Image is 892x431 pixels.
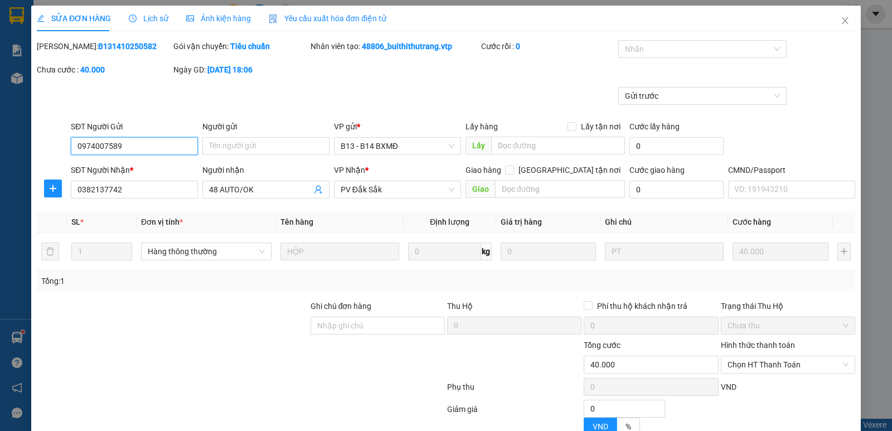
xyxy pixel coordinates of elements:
[466,166,501,175] span: Giao hàng
[314,185,323,194] span: user-add
[41,243,59,260] button: delete
[129,14,168,23] span: Lịch sử
[728,356,849,373] span: Chọn HT Thanh Toán
[37,14,45,22] span: edit
[721,300,855,312] div: Trạng thái Thu Hộ
[430,217,469,226] span: Định lượng
[733,243,828,260] input: 0
[80,65,105,74] b: 40.000
[576,120,625,133] span: Lấy tận nơi
[202,120,329,133] div: Người gửi
[447,302,473,311] span: Thu Hộ
[334,166,365,175] span: VP Nhận
[466,180,495,198] span: Giao
[341,181,454,198] span: PV Đắk Sắk
[44,180,62,197] button: plus
[514,164,625,176] span: [GEOGRAPHIC_DATA] tận nơi
[311,302,372,311] label: Ghi chú đơn hàng
[71,217,80,226] span: SL
[600,211,728,233] th: Ghi chú
[107,42,157,50] span: DSA10250114
[625,88,780,104] span: Gửi trước
[269,14,278,23] img: icon
[593,422,608,431] span: VND
[481,243,492,260] span: kg
[112,81,145,87] span: PV An Sương
[721,341,795,350] label: Hình thức thanh toán
[141,217,183,226] span: Đơn vị tính
[733,217,771,226] span: Cước hàng
[491,137,626,154] input: Dọc đường
[71,164,198,176] div: SĐT Người Nhận
[230,42,270,51] b: Tiêu chuẩn
[334,120,461,133] div: VP gửi
[629,166,685,175] label: Cước giao hàng
[11,25,26,53] img: logo
[841,16,850,25] span: close
[106,50,157,59] span: 10:56:23 [DATE]
[362,42,452,51] b: 48806_buithithutrang.vtp
[148,243,265,260] span: Hàng thông thường
[501,217,542,226] span: Giá trị hàng
[629,122,680,131] label: Cước lấy hàng
[626,422,631,431] span: %
[186,14,251,23] span: Ảnh kiện hàng
[481,40,615,52] div: Cước rồi :
[85,78,103,94] span: Nơi nhận:
[269,14,386,23] span: Yêu cầu xuất hóa đơn điện tử
[830,6,861,37] button: Close
[728,164,855,176] div: CMND/Passport
[280,243,399,260] input: VD: Bàn, Ghế
[446,381,583,400] div: Phụ thu
[495,180,626,198] input: Dọc đường
[837,243,851,260] button: plus
[207,65,253,74] b: [DATE] 18:06
[186,14,194,22] span: picture
[29,18,90,60] strong: CÔNG TY TNHH [GEOGRAPHIC_DATA] 214 QL13 - P.26 - Q.BÌNH THẠNH - TP HCM 1900888606
[466,137,491,154] span: Lấy
[311,317,445,335] input: Ghi chú đơn hàng
[280,217,313,226] span: Tên hàng
[341,138,454,154] span: B13 - B14 BXMĐ
[98,42,157,51] b: B131410250582
[584,341,620,350] span: Tổng cước
[11,78,23,94] span: Nơi gửi:
[516,42,520,51] b: 0
[721,382,736,391] span: VND
[501,243,596,260] input: 0
[41,275,345,287] div: Tổng: 1
[37,64,171,76] div: Chưa cước :
[202,164,329,176] div: Người nhận
[629,137,724,155] input: Cước lấy hàng
[173,40,308,52] div: Gói vận chuyển:
[593,300,692,312] span: Phí thu hộ khách nhận trả
[129,14,137,22] span: clock-circle
[629,181,724,198] input: Cước giao hàng
[173,64,308,76] div: Ngày GD:
[45,184,61,193] span: plus
[728,317,849,334] span: Chưa thu
[38,78,66,84] span: PV Đắk Sắk
[605,243,724,260] input: Ghi Chú
[37,40,171,52] div: [PERSON_NAME]:
[466,122,498,131] span: Lấy hàng
[71,120,198,133] div: SĐT Người Gửi
[38,67,129,75] strong: BIÊN NHẬN GỬI HÀNG HOÁ
[37,14,111,23] span: SỬA ĐƠN HÀNG
[311,40,479,52] div: Nhân viên tạo:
